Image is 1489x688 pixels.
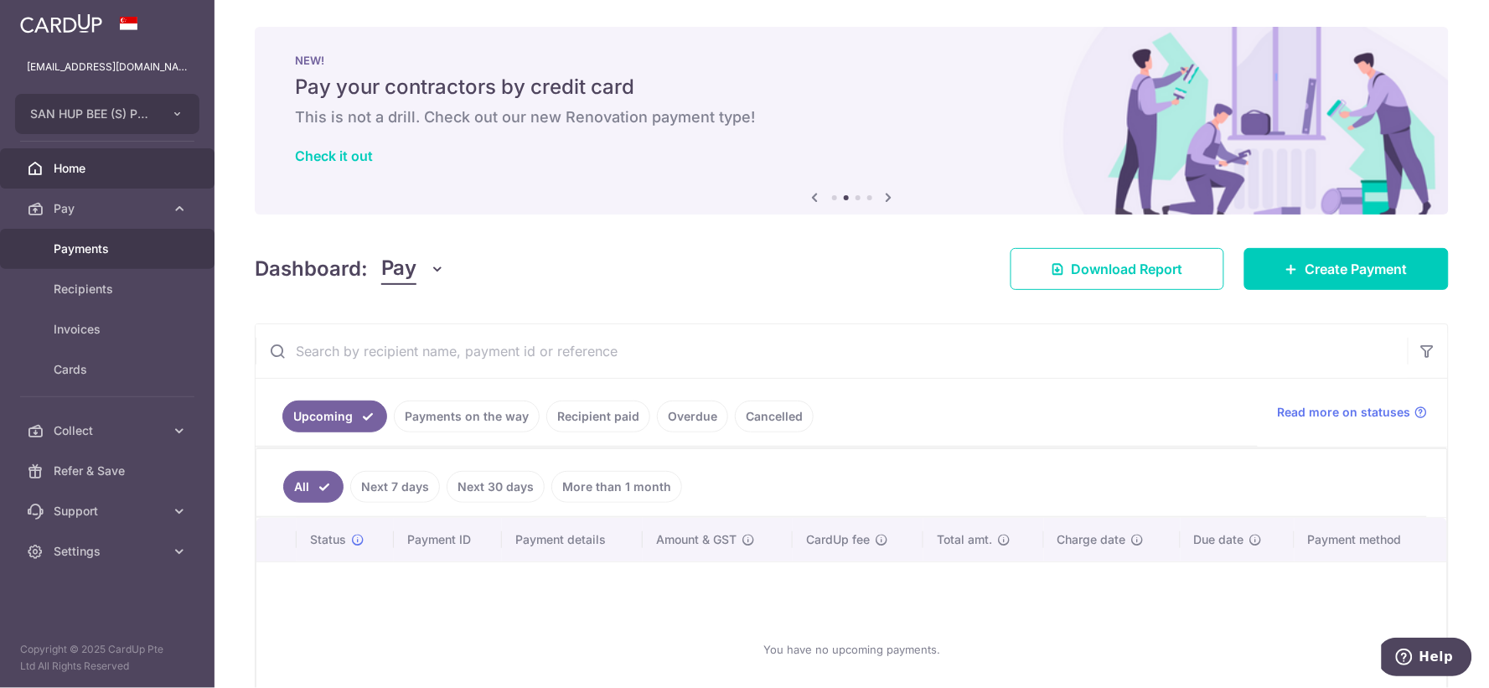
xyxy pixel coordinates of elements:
th: Payment details [502,518,643,561]
p: [EMAIL_ADDRESS][DOMAIN_NAME] [27,59,188,75]
a: Next 7 days [350,471,440,503]
img: Renovation banner [255,27,1449,215]
a: Create Payment [1244,248,1449,290]
img: CardUp [20,13,102,34]
span: Invoices [54,321,164,338]
h6: This is not a drill. Check out our new Renovation payment type! [295,107,1409,127]
button: SAN HUP BEE (S) PTE LTD [15,94,199,134]
span: SAN HUP BEE (S) PTE LTD [30,106,154,122]
span: Create Payment [1305,259,1408,279]
span: Payments [54,241,164,257]
a: All [283,471,344,503]
span: Pay [381,253,416,285]
a: Next 30 days [447,471,545,503]
h4: Dashboard: [255,254,368,284]
span: Settings [54,543,164,560]
span: Total amt. [937,531,992,548]
p: NEW! [295,54,1409,67]
input: Search by recipient name, payment id or reference [256,324,1408,378]
span: Status [310,531,346,548]
span: Due date [1194,531,1244,548]
h5: Pay your contractors by credit card [295,74,1409,101]
a: More than 1 month [551,471,682,503]
th: Payment method [1295,518,1447,561]
span: Refer & Save [54,463,164,479]
span: CardUp fee [806,531,870,548]
a: Read more on statuses [1278,404,1428,421]
a: Download Report [1011,248,1224,290]
a: Payments on the way [394,401,540,432]
span: Collect [54,422,164,439]
span: Pay [54,200,164,217]
span: Recipients [54,281,164,297]
a: Check it out [295,147,373,164]
span: Cards [54,361,164,378]
button: Pay [381,253,446,285]
a: Recipient paid [546,401,650,432]
span: Amount & GST [656,531,737,548]
span: Home [54,160,164,177]
th: Payment ID [394,518,502,561]
span: Download Report [1072,259,1183,279]
a: Upcoming [282,401,387,432]
a: Cancelled [735,401,814,432]
a: Overdue [657,401,728,432]
span: Charge date [1057,531,1126,548]
span: Read more on statuses [1278,404,1411,421]
span: Support [54,503,164,520]
iframe: Opens a widget where you can find more information [1382,638,1472,680]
